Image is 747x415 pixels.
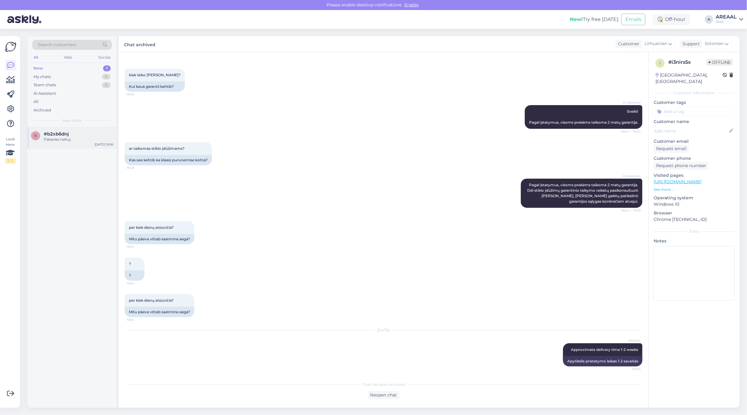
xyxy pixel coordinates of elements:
span: ? [129,262,131,266]
span: 19:39 [126,92,149,97]
span: Seen ✓ 19:49 [618,208,641,213]
div: All [33,99,39,105]
p: See more ... [654,187,735,192]
p: Chrome [TECHNICAL_ID] [654,216,735,223]
span: AI Assistant [618,174,641,178]
div: All [32,53,39,61]
span: 19:48 [126,166,149,170]
span: Approximate delivery time 1-2 weeks [571,347,638,352]
div: Reopen chat [368,391,399,399]
span: ar taikomas stiklo įdūžimams? [129,146,185,151]
div: My chats [33,74,51,80]
p: Browser [654,210,735,216]
span: Offline [706,59,733,66]
div: 0 [102,74,111,80]
p: Operating system [654,195,735,201]
div: Nish [716,19,737,24]
span: AREAAL [618,338,641,343]
div: Try free [DATE]: [570,16,619,23]
button: Emails [621,14,645,25]
span: 19:54 [126,281,149,286]
img: Askly Logo [5,41,16,53]
label: Chat archived [124,40,155,48]
p: Customer name [654,118,735,125]
div: Apytikslis pristatymo laikas 1-2 savaitės [563,356,642,366]
span: kiek laiko [PERSON_NAME]? [129,73,181,77]
a: [URL][DOMAIN_NAME] [654,179,701,184]
div: 0 [102,82,111,88]
div: [DATE] [125,328,642,333]
input: Add a tag [654,107,735,116]
div: Off-hour [653,14,690,25]
div: Kas see kehtib ka klaasi purunemise kohta? [125,155,212,165]
b: New! [570,16,583,22]
p: Visited pages [654,172,735,179]
span: Lithuanian [645,40,667,47]
div: Mitu päeva võtab saatmine aega? [125,307,194,317]
span: per kiek dienų atsiunčia? [129,225,174,230]
div: Request phone number [654,162,709,170]
span: 19:54 [126,317,149,322]
span: 19:53 [126,245,149,249]
div: Web [63,53,74,61]
span: Search customers [38,42,76,48]
span: Enable [403,2,420,8]
div: Customer [616,41,639,47]
div: Pakaries nahuj [44,137,113,142]
div: Mitu päeva võtab saatmine aega? [125,234,194,244]
div: 1 [103,65,111,71]
div: Kui kaua garantii kehtib? [125,81,185,92]
div: 2 / 3 [5,158,16,164]
p: Customer phone [654,155,735,162]
span: Seen ✓ 19:40 [618,129,641,134]
div: Team chats [33,82,56,88]
span: i [659,61,661,65]
span: 10:40 [618,367,641,371]
input: Add name [654,128,728,134]
div: AREAAL [716,15,737,19]
div: Look Here [5,136,16,164]
div: Extra [654,229,735,234]
div: AI Assistant [33,91,56,97]
div: Customer information [654,90,735,96]
span: Pagal įstatymus, visoms prekėms taikoma 2 metų garantija. Dėl stiklo įdūžimų garantinio taikymo r... [527,183,639,204]
div: A [705,15,713,24]
p: Windows 10 [654,201,735,207]
p: Notes [654,238,735,244]
span: per kiek dienų atsiunčia? [129,298,174,303]
div: [DATE] 19:56 [95,142,113,147]
div: Support [680,41,700,47]
div: ? [125,270,144,281]
div: [GEOGRAPHIC_DATA], [GEOGRAPHIC_DATA] [655,72,723,85]
p: Customer tags [654,99,735,106]
div: # i3nirs5x [668,59,706,66]
a: AREAALNish [716,15,743,24]
span: AI Assistant [618,100,641,105]
span: Chat has been archived [362,382,405,387]
span: b [34,133,37,138]
div: Socials [97,53,112,61]
span: New chats [62,118,82,123]
div: Archived [33,107,51,113]
span: #b2xb6dnj [44,131,69,137]
p: Customer email [654,138,735,145]
span: Estonian [705,40,724,47]
div: Request email [654,145,689,153]
div: New [33,65,43,71]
